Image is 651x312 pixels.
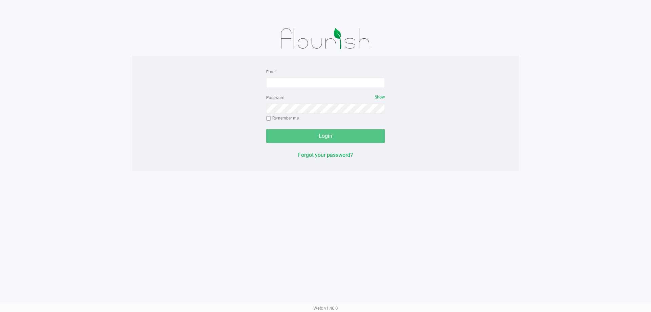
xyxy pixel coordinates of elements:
span: Show [375,95,385,99]
label: Password [266,95,284,101]
label: Remember me [266,115,299,121]
button: Forgot your password? [298,151,353,159]
label: Email [266,69,277,75]
span: Web: v1.40.0 [313,306,338,311]
input: Remember me [266,116,271,121]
